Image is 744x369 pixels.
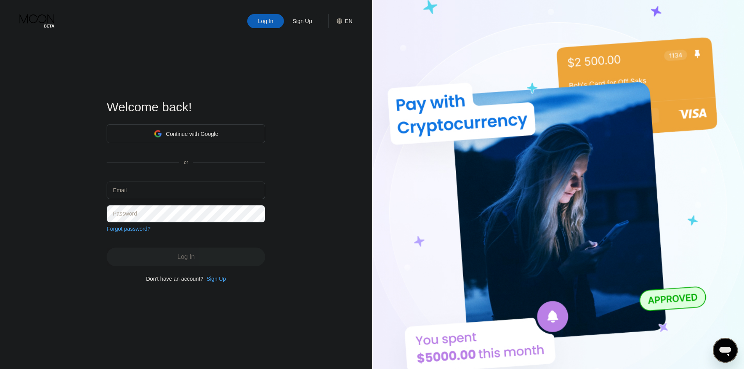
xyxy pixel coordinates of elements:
[345,18,352,24] div: EN
[113,187,127,193] div: Email
[146,276,203,282] div: Don't have an account?
[107,226,150,232] div: Forgot password?
[203,276,226,282] div: Sign Up
[207,276,226,282] div: Sign Up
[284,14,321,28] div: Sign Up
[184,160,188,165] div: or
[113,210,137,217] div: Password
[292,17,313,25] div: Sign Up
[257,17,274,25] div: Log In
[166,131,218,137] div: Continue with Google
[713,338,738,363] iframe: Button to launch messaging window
[247,14,284,28] div: Log In
[107,124,265,143] div: Continue with Google
[328,14,352,28] div: EN
[107,100,265,114] div: Welcome back!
